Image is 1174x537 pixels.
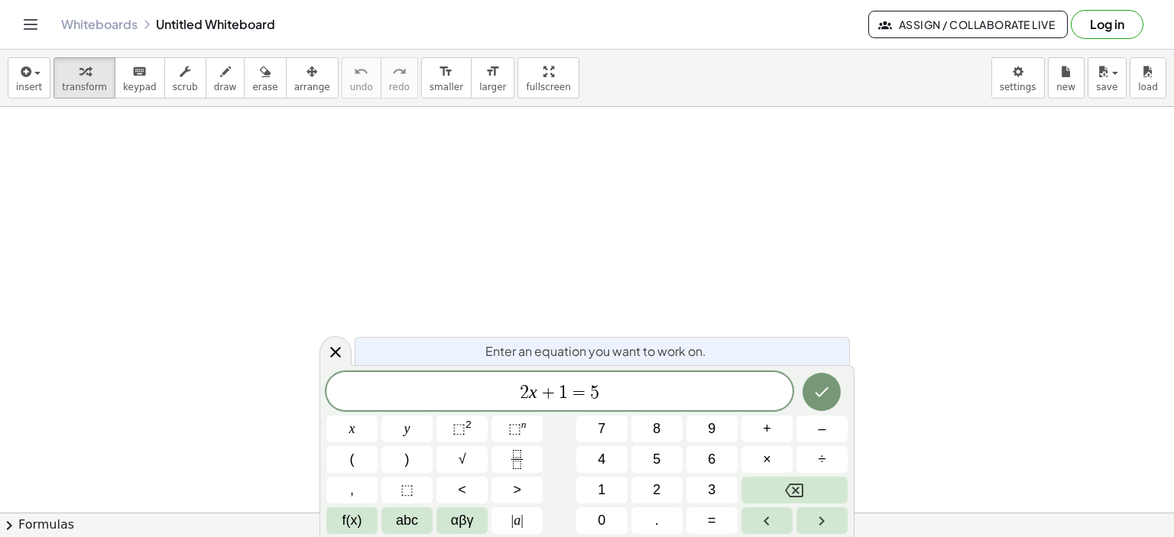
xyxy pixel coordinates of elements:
span: larger [479,82,506,92]
span: αβγ [451,510,474,531]
button: . [631,507,683,534]
button: 7 [576,416,628,442]
button: ( [326,446,378,473]
span: ( [350,449,355,470]
button: Placeholder [381,477,433,503]
button: Toggle navigation [18,12,43,37]
button: settings [991,57,1045,99]
span: y [404,419,410,439]
span: scrub [173,82,198,92]
button: Plus [741,416,793,442]
button: undoundo [342,57,381,99]
span: f(x) [342,510,362,531]
button: Less than [436,477,488,503]
span: 1 [559,383,568,402]
button: Fraction [491,446,543,473]
span: < [458,480,466,500]
span: × [763,449,771,470]
span: 2 [653,480,660,500]
span: ÷ [819,449,826,470]
button: draw [206,57,245,99]
button: 1 [576,477,628,503]
button: 6 [686,446,738,473]
sup: n [521,419,527,430]
button: Minus [796,416,848,442]
button: Left arrow [741,507,793,534]
button: Alphabet [381,507,433,534]
span: 7 [598,419,605,439]
span: 3 [708,480,715,500]
button: keyboardkeypad [115,57,165,99]
button: load [1130,57,1166,99]
span: = [568,383,590,402]
span: save [1096,82,1117,92]
button: Backspace [741,477,848,503]
button: 0 [576,507,628,534]
button: Assign / Collaborate Live [868,11,1068,38]
button: redoredo [381,57,418,99]
span: draw [214,82,237,92]
span: keypad [123,82,157,92]
span: smaller [430,82,463,92]
i: format_size [485,63,500,81]
button: format_sizesmaller [421,57,472,99]
button: format_sizelarger [471,57,514,99]
span: redo [389,82,410,92]
var: x [529,382,537,402]
span: = [708,510,716,531]
span: ) [405,449,410,470]
span: 9 [708,419,715,439]
button: scrub [164,57,206,99]
span: undo [350,82,373,92]
button: 9 [686,416,738,442]
span: – [818,419,825,439]
button: 3 [686,477,738,503]
span: abc [396,510,418,531]
span: 4 [598,449,605,470]
span: fullscreen [526,82,570,92]
span: | [511,513,514,528]
button: insert [8,57,50,99]
button: 2 [631,477,683,503]
button: Equals [686,507,738,534]
button: erase [244,57,286,99]
span: new [1056,82,1075,92]
span: x [349,419,355,439]
span: arrange [294,82,330,92]
a: Whiteboards [61,17,138,32]
button: 8 [631,416,683,442]
span: | [521,513,524,528]
span: settings [1000,82,1036,92]
span: Enter an equation you want to work on. [485,342,706,361]
button: Square root [436,446,488,473]
span: . [655,510,659,531]
button: , [326,477,378,503]
span: transform [62,82,107,92]
i: format_size [439,63,453,81]
button: Times [741,446,793,473]
button: new [1048,57,1085,99]
span: 5 [653,449,660,470]
button: Greek alphabet [436,507,488,534]
span: 5 [590,383,599,402]
span: 0 [598,510,605,531]
button: Log in [1071,10,1143,39]
span: Assign / Collaborate Live [881,18,1055,31]
span: √ [459,449,466,470]
span: , [350,480,354,500]
button: transform [54,57,115,99]
button: Divide [796,446,848,473]
button: Done [803,373,841,411]
span: erase [252,82,277,92]
button: save [1088,57,1127,99]
span: 1 [598,480,605,500]
span: insert [16,82,42,92]
i: redo [392,63,407,81]
button: ) [381,446,433,473]
button: Squared [436,416,488,442]
button: x [326,416,378,442]
button: Greater than [491,477,543,503]
i: keyboard [132,63,147,81]
sup: 2 [465,419,472,430]
button: arrange [286,57,339,99]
